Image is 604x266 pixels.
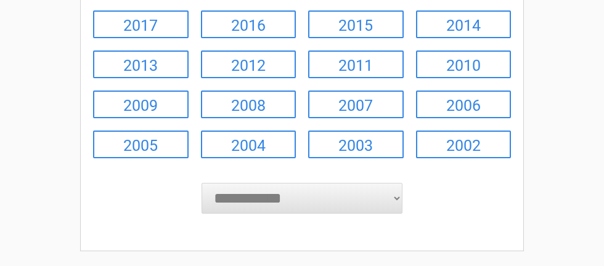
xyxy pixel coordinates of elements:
[93,10,189,38] a: 2017
[416,91,512,118] a: 2006
[201,131,296,158] a: 2004
[308,50,404,78] a: 2011
[93,131,189,158] a: 2005
[308,10,404,38] a: 2015
[416,131,512,158] a: 2002
[201,10,296,38] a: 2016
[308,131,404,158] a: 2003
[308,91,404,118] a: 2007
[416,10,512,38] a: 2014
[93,91,189,118] a: 2009
[201,50,296,78] a: 2012
[416,50,512,78] a: 2010
[201,91,296,118] a: 2008
[93,50,189,78] a: 2013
